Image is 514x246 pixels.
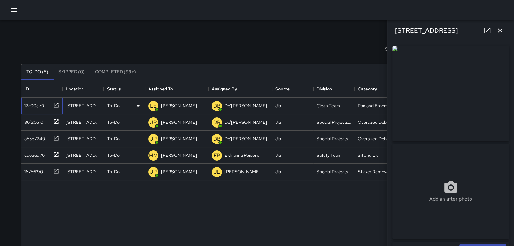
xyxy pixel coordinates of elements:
div: Jia [275,152,281,158]
div: Jia [275,169,281,175]
p: To-Do [107,119,120,125]
p: To-Do [107,136,120,142]
div: a55e7240 [22,133,45,142]
p: JP [150,119,157,126]
div: Assigned To [148,80,173,98]
div: Assigned By [209,80,272,98]
div: 36f20e10 [22,116,43,125]
p: MM [149,152,158,159]
div: Category [358,80,377,98]
p: [PERSON_NAME] [161,103,197,109]
button: Completed (99+) [90,64,141,80]
div: Assigned By [212,80,237,98]
button: Skipped (0) [53,64,90,80]
p: To-Do [107,152,120,158]
p: LE [150,102,157,110]
p: [PERSON_NAME] [224,169,260,175]
p: To-Do [107,169,120,175]
p: JL [214,168,220,176]
div: 39 Sutter Street [66,119,101,125]
p: JP [150,135,157,143]
div: Special Projects Team [317,136,351,142]
p: [PERSON_NAME] [161,136,197,142]
p: [PERSON_NAME] [161,152,197,158]
div: Special Projects Team [317,169,351,175]
div: Status [107,80,121,98]
div: Sticker Removal [358,169,390,175]
div: Location [66,80,84,98]
div: Division [317,80,332,98]
div: Special Projects Team [317,119,351,125]
p: [PERSON_NAME] [161,169,197,175]
div: Location [63,80,104,98]
p: EP [214,152,220,159]
div: Source [275,80,290,98]
p: DB [213,119,220,126]
div: Assigned To [145,80,209,98]
p: DB [213,135,220,143]
p: De'[PERSON_NAME] [224,119,267,125]
div: ID [24,80,29,98]
button: To-Do (5) [21,64,53,80]
div: Safety Team [317,152,342,158]
div: Status [104,80,145,98]
div: Pan and Broom Block Faces [358,103,393,109]
div: Jia [275,103,281,109]
div: Oversized Debris [358,136,391,142]
p: Eldrianna Persons [224,152,259,158]
p: JP [150,168,157,176]
p: DB [213,102,220,110]
p: De'[PERSON_NAME] [224,136,267,142]
div: 333 Market Street [66,152,101,158]
div: Oversized Debris [358,119,391,125]
div: 22 Battery Street [66,169,101,175]
div: 220 Sansome Street [66,136,101,142]
div: 150 Spear Street [66,103,101,109]
div: Jia [275,136,281,142]
div: cd626d70 [22,150,45,158]
p: [PERSON_NAME] [161,119,197,125]
p: De'[PERSON_NAME] [224,103,267,109]
p: To-Do [107,103,120,109]
div: 16756190 [22,166,43,175]
div: Sit and Lie [358,152,379,158]
div: Division [313,80,355,98]
div: Jia [275,119,281,125]
div: 12c00e70 [22,100,44,109]
div: Category [355,80,396,98]
div: ID [21,80,63,98]
div: Clean Team [317,103,340,109]
div: Source [272,80,313,98]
